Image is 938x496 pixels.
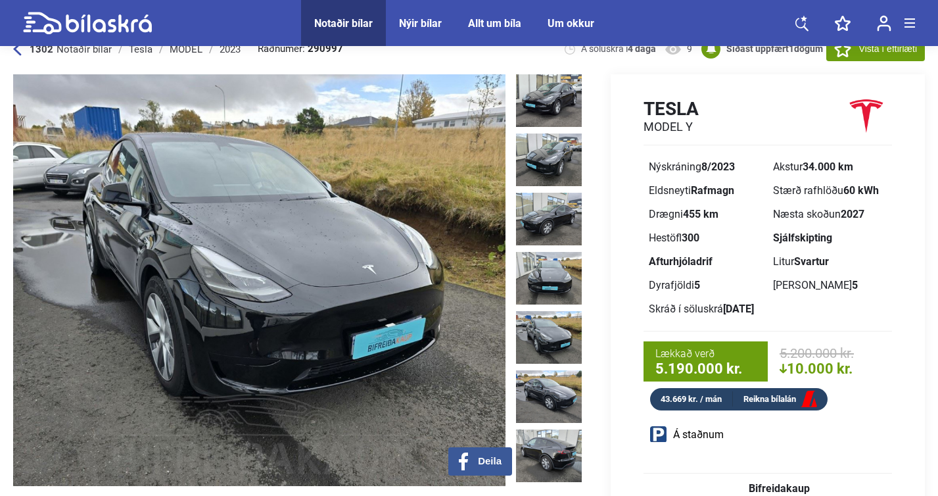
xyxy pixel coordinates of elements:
[682,232,699,244] b: 300
[516,311,582,364] img: 1759416083_8930265787139247188_31716056505369918.jpg
[655,362,756,376] span: 5.190.000 kr.
[516,193,582,245] img: 1759416082_5349338126642976514_31716055003251722.jpg
[841,208,864,220] b: 2027
[773,232,832,244] b: Sjálfskipting
[308,44,343,54] b: 290997
[314,17,373,30] a: Notaðir bílar
[516,134,582,186] img: 1759416081_7378616932142540507_31716054291602985.jpg
[468,17,521,30] a: Allt um bíla
[170,44,202,55] div: MODEL
[628,43,656,54] b: 4 daga
[516,430,582,482] img: 1759416085_6861322352805636219_31716057979866396.jpg
[649,304,762,314] div: Skráð í söluskrá
[694,279,700,291] b: 5
[687,43,692,55] span: 9
[683,208,718,220] b: 455 km
[649,209,762,220] div: Drægni
[649,186,762,196] div: Eldsneyti
[655,347,756,362] span: Lækkað verð
[258,44,343,54] span: Raðnúmer:
[773,162,887,172] div: Akstur
[129,44,152,55] div: Tesla
[723,303,754,315] b: [DATE]
[649,233,762,243] div: Hestöfl
[448,447,512,476] button: Deila
[826,37,925,61] button: Vista í eftirlæti
[644,98,699,120] h1: Tesla
[649,255,713,268] b: Afturhjóladrif
[773,257,887,267] div: Litur
[859,42,917,56] span: Vista í eftirlæti
[733,391,828,408] a: Reikna bílalán
[691,184,734,197] b: Rafmagn
[478,455,502,467] span: Deila
[57,43,112,55] span: Notaðir bílar
[701,161,735,173] b: 8/2023
[780,347,880,360] span: 5.200.000 kr.
[726,43,823,54] b: Síðast uppfært dögum
[789,43,794,54] span: 1
[220,44,241,55] div: 2023
[773,280,887,291] div: [PERSON_NAME]
[877,15,891,32] img: user-login.svg
[581,43,656,55] span: Á söluskrá í
[749,484,858,494] span: Bifreidakaup
[650,391,733,407] div: 43.669 kr. / mán
[773,209,887,220] div: Næsta skoðun
[843,184,879,197] b: 60 kWh
[30,43,53,55] b: 1302
[516,370,582,423] img: 1759416084_3532741888951533084_31716057261991153.jpg
[548,17,594,30] a: Um okkur
[803,161,853,173] b: 34.000 km
[516,74,582,127] img: 1759416080_1587904321050755937_31716053425555151.jpg
[649,162,762,172] div: Nýskráning
[852,279,858,291] b: 5
[780,360,880,376] span: 10.000 kr.
[399,17,442,30] a: Nýir bílar
[644,120,699,134] h2: MODEL Y
[649,280,762,291] div: Dyrafjöldi
[794,255,829,268] b: Svartur
[773,186,887,196] div: Stærð rafhlöðu
[841,97,892,135] img: logo Tesla MODEL Y
[673,430,724,440] span: Á staðnum
[516,252,582,305] img: 1759416083_2008140796060546039_31716055753448325.jpg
